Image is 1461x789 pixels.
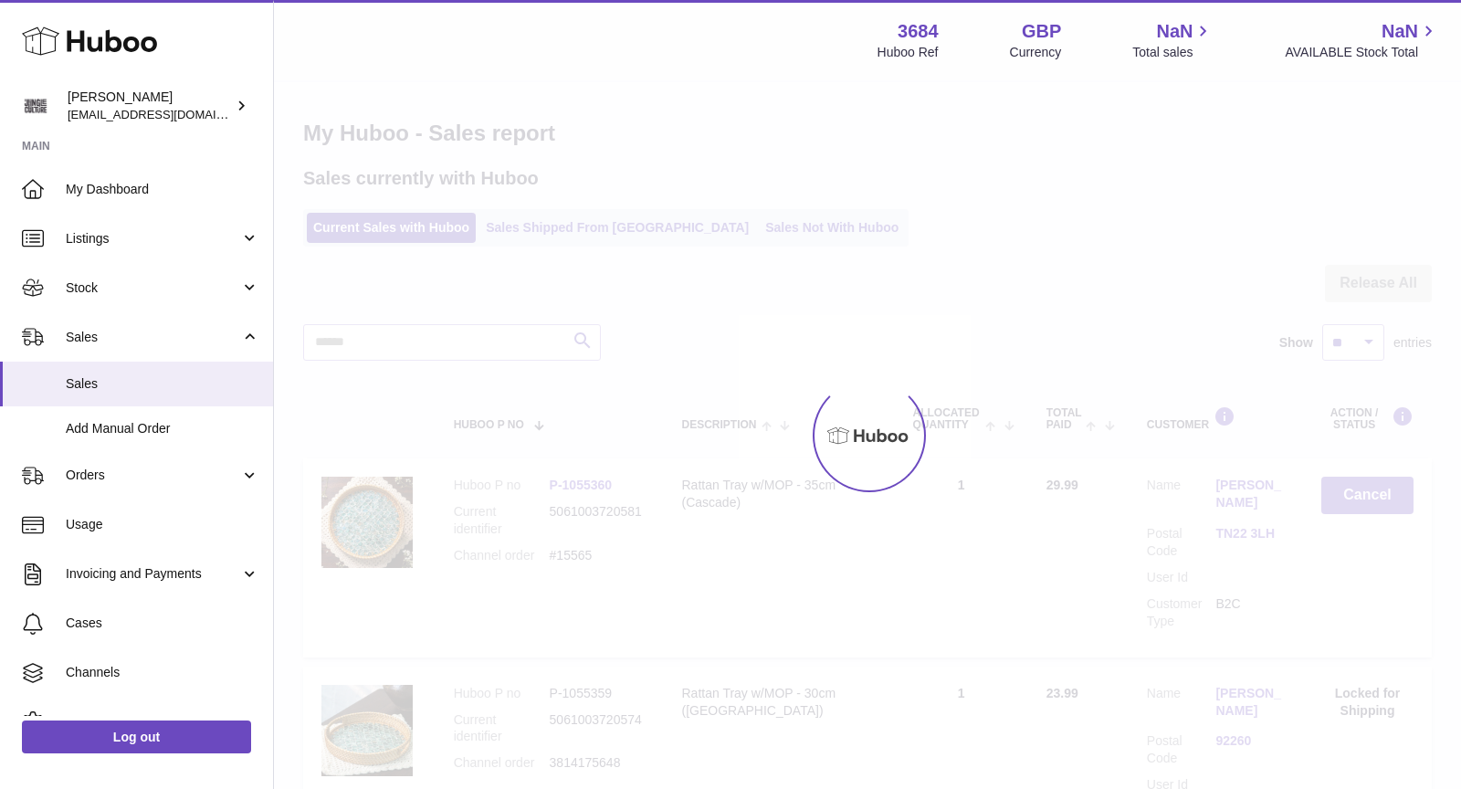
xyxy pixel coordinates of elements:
[1010,44,1062,61] div: Currency
[66,230,240,247] span: Listings
[22,92,49,120] img: theinternationalventure@gmail.com
[66,279,240,297] span: Stock
[66,565,240,583] span: Invoicing and Payments
[66,420,259,437] span: Add Manual Order
[1132,44,1214,61] span: Total sales
[1132,19,1214,61] a: NaN Total sales
[66,713,259,731] span: Settings
[1156,19,1193,44] span: NaN
[1285,19,1439,61] a: NaN AVAILABLE Stock Total
[66,467,240,484] span: Orders
[66,516,259,533] span: Usage
[22,721,251,753] a: Log out
[68,89,232,123] div: [PERSON_NAME]
[1382,19,1418,44] span: NaN
[898,19,939,44] strong: 3684
[68,107,268,121] span: [EMAIL_ADDRESS][DOMAIN_NAME]
[878,44,939,61] div: Huboo Ref
[66,664,259,681] span: Channels
[1022,19,1061,44] strong: GBP
[66,615,259,632] span: Cases
[66,375,259,393] span: Sales
[66,329,240,346] span: Sales
[66,181,259,198] span: My Dashboard
[1285,44,1439,61] span: AVAILABLE Stock Total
